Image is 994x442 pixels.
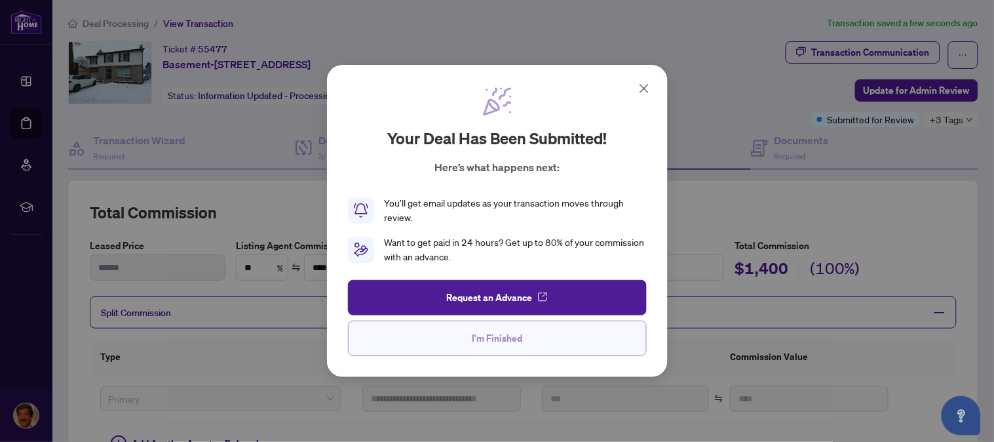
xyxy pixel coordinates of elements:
[446,287,532,308] span: Request an Advance
[387,128,607,149] h2: Your deal has been submitted!
[472,328,522,349] span: I'm Finished
[385,196,647,225] div: You’ll get email updates as your transaction moves through review.
[942,396,981,435] button: Open asap
[385,235,647,264] div: Want to get paid in 24 hours? Get up to 80% of your commission with an advance.
[348,280,647,315] button: Request an Advance
[434,159,560,175] p: Here’s what happens next:
[348,321,647,356] button: I'm Finished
